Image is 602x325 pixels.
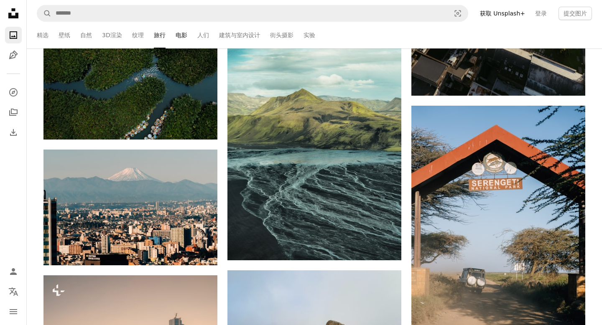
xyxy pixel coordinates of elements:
a: 照片 [5,27,22,43]
font: 电影 [176,32,187,38]
a: 电影 [176,22,187,48]
a: 建筑与室内设计 [219,22,260,48]
a: 纹理 [132,22,144,48]
a: 登录 [530,7,552,20]
a: 一群船漂浮在河面上 [43,78,217,85]
button: 搜索 Unsplash [37,5,51,21]
font: 人们 [197,32,209,38]
font: 提交图片 [564,10,587,17]
a: 壁纸 [59,22,70,48]
button: 视觉搜索 [448,5,468,21]
a: 人们 [197,22,209,48]
a: 下载历史记录 [5,124,22,141]
font: 自然 [80,32,92,38]
a: 富士山俯瞰着广阔的城市景观。 [43,203,217,211]
a: 实验 [304,22,315,48]
font: 建筑与室内设计 [219,32,260,38]
font: 纹理 [132,32,144,38]
font: 街头摄影 [270,32,293,38]
button: 菜单 [5,303,22,320]
font: 精选 [37,32,48,38]
a: 街头摄影 [270,22,293,48]
font: 获取 Unsplash+ [480,10,525,17]
font: 实验 [304,32,315,38]
a: 首页 — Unsplash [5,5,22,23]
button: 语言 [5,283,22,300]
a: 翠绿的群山俯瞰着辫状河三角洲 [227,140,401,148]
a: 3D渲染 [102,22,122,48]
form: 在全站范围内查找视觉效果 [37,5,468,22]
a: 插图 [5,47,22,63]
a: 探索 [5,84,22,101]
font: 登录 [535,10,547,17]
font: 壁纸 [59,32,70,38]
a: 进入坦桑尼亚塞伦盖蒂国家公园。 [411,232,585,239]
font: 3D渲染 [102,32,122,38]
button: 提交图片 [559,7,592,20]
img: 富士山俯瞰着广阔的城市景观。 [43,150,217,265]
a: 获取 Unsplash+ [475,7,530,20]
a: 精选 [37,22,48,48]
a: 收藏 [5,104,22,121]
img: 翠绿的群山俯瞰着辫状河三角洲 [227,28,401,260]
a: 自然 [80,22,92,48]
a: 登录 / 注册 [5,263,22,280]
img: 一群船漂浮在河面上 [43,24,217,140]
